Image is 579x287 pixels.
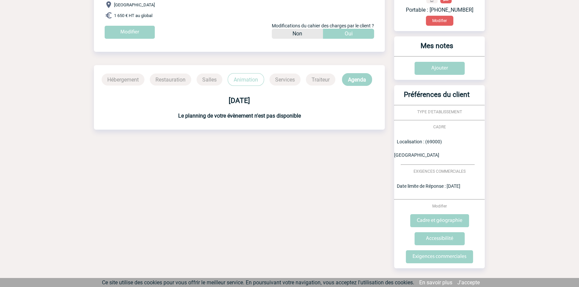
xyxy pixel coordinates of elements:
[433,125,446,129] span: CADRE
[228,73,264,86] p: Animation
[397,183,460,189] span: Date limite de Réponse : [DATE]
[394,139,442,158] span: Localisation : (69000) [GEOGRAPHIC_DATA]
[114,13,152,18] span: 1 650 € HT au global
[105,26,155,39] input: Modifier
[94,113,385,119] h3: Le planning de votre évènement n'est pas disponible
[415,232,465,245] input: Accessibilité
[399,7,479,13] p: Portable : [PHONE_NUMBER]
[229,97,250,105] b: [DATE]
[419,279,452,286] a: En savoir plus
[306,74,335,86] p: Traiteur
[417,110,462,114] span: TYPE D'ETABLISSEMENT
[457,279,480,286] a: J'accepte
[293,29,302,39] p: Non
[272,23,374,28] span: Modifications du cahier des charges par le client ?
[342,73,372,86] p: Agenda
[426,16,453,26] button: Modifier
[432,204,447,208] span: Modifier
[269,74,301,86] p: Services
[406,250,473,263] input: Exigences commerciales
[397,91,477,105] h3: Préférences du client
[150,74,191,86] p: Restauration
[345,29,353,39] p: Oui
[415,62,465,75] input: Ajouter
[397,42,477,56] h3: Mes notes
[410,214,469,227] input: Cadre et géographie
[197,74,222,86] p: Salles
[102,74,144,86] p: Hébergement
[102,279,414,286] span: Ce site utilise des cookies pour vous offrir le meilleur service. En poursuivant votre navigation...
[414,169,466,174] span: EXIGENCES COMMERCIALES
[114,2,155,7] span: [GEOGRAPHIC_DATA]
